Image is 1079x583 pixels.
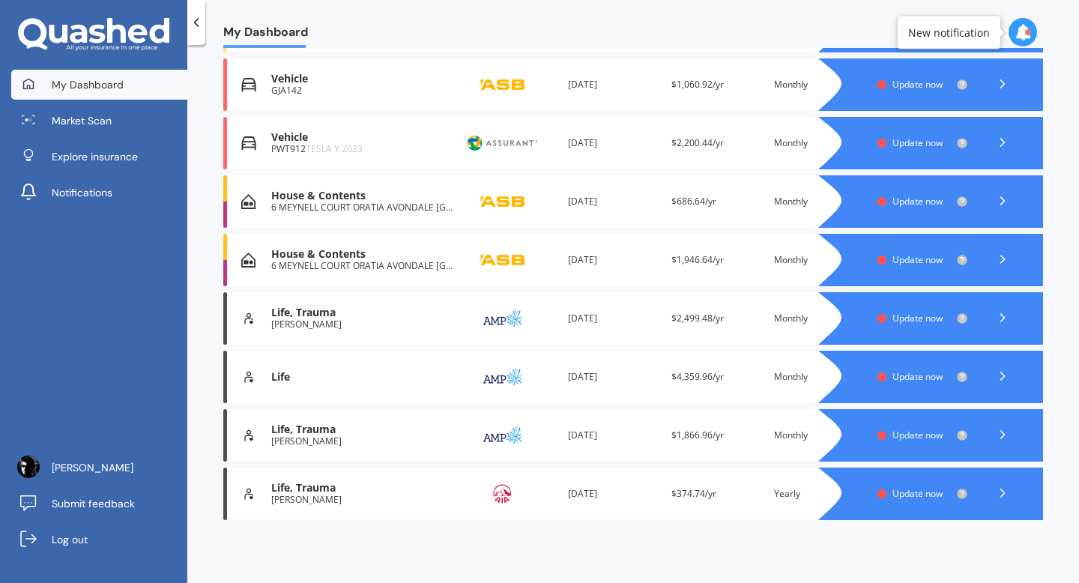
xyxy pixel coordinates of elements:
[774,486,865,501] div: Yearly
[568,136,659,151] div: [DATE]
[223,25,308,45] span: My Dashboard
[892,487,943,500] span: Update now
[892,429,943,441] span: Update now
[271,131,453,144] div: Vehicle
[568,486,659,501] div: [DATE]
[271,371,453,384] div: Life
[271,248,453,261] div: House & Contents
[52,77,124,92] span: My Dashboard
[892,195,943,208] span: Update now
[271,319,453,330] div: [PERSON_NAME]
[241,77,256,92] img: Vehicle
[465,246,540,274] img: ASB
[241,369,256,384] img: Life
[671,429,724,441] span: $1,866.96/yr
[271,436,453,447] div: [PERSON_NAME]
[465,129,540,157] img: Protecta
[671,195,716,208] span: $686.64/yr
[465,187,540,216] img: ASB
[892,312,943,324] span: Update now
[892,78,943,91] span: Update now
[52,185,112,200] span: Notifications
[568,428,659,443] div: [DATE]
[465,421,540,450] img: AMP
[774,194,865,209] div: Monthly
[17,456,40,478] img: ACg8ocJINAy3qRkWlWw_mf4ss9TNtaZP5GT5S-0OmFtV9MnTn1LVbiqUUQ=s96-c
[671,487,716,500] span: $374.74/yr
[671,312,724,324] span: $2,499.48/yr
[52,532,88,547] span: Log out
[908,25,990,40] div: New notification
[568,253,659,268] div: [DATE]
[11,525,187,555] a: Log out
[241,486,256,501] img: Life
[52,460,133,475] span: [PERSON_NAME]
[774,311,865,326] div: Monthly
[774,77,865,92] div: Monthly
[465,304,540,333] img: AMP
[465,480,540,508] img: AIA
[892,370,943,383] span: Update now
[271,306,453,319] div: Life, Trauma
[11,106,187,136] a: Market Scan
[241,194,256,209] img: House & Contents
[892,136,943,149] span: Update now
[671,136,724,149] span: $2,200.44/yr
[241,253,256,268] img: House & Contents
[52,496,135,511] span: Submit feedback
[11,489,187,519] a: Submit feedback
[568,369,659,384] div: [DATE]
[271,202,453,213] div: 6 MEYNELL COURT ORATIA AVONDALE [GEOGRAPHIC_DATA] 1026
[271,190,453,202] div: House & Contents
[568,77,659,92] div: [DATE]
[52,113,112,128] span: Market Scan
[271,482,453,495] div: Life, Trauma
[892,253,943,266] span: Update now
[271,73,453,85] div: Vehicle
[241,428,256,443] img: Life
[465,70,540,99] img: ASB
[774,369,865,384] div: Monthly
[11,453,187,483] a: [PERSON_NAME]
[241,311,256,326] img: Life
[11,70,187,100] a: My Dashboard
[271,423,453,436] div: Life, Trauma
[774,136,865,151] div: Monthly
[11,178,187,208] a: Notifications
[52,149,138,164] span: Explore insurance
[568,194,659,209] div: [DATE]
[11,142,187,172] a: Explore insurance
[271,144,453,154] div: PWT912
[671,253,724,266] span: $1,946.64/yr
[568,311,659,326] div: [DATE]
[271,85,453,96] div: GJA142
[671,370,724,383] span: $4,359.96/yr
[671,78,724,91] span: $1,060.92/yr
[241,136,256,151] img: Vehicle
[271,261,453,271] div: 6 MEYNELL COURT ORATIA AVONDALE [GEOGRAPHIC_DATA] 1026
[465,363,540,391] img: AMP
[271,495,453,505] div: [PERSON_NAME]
[306,142,363,155] span: TESLA Y 2023
[774,428,865,443] div: Monthly
[774,253,865,268] div: Monthly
